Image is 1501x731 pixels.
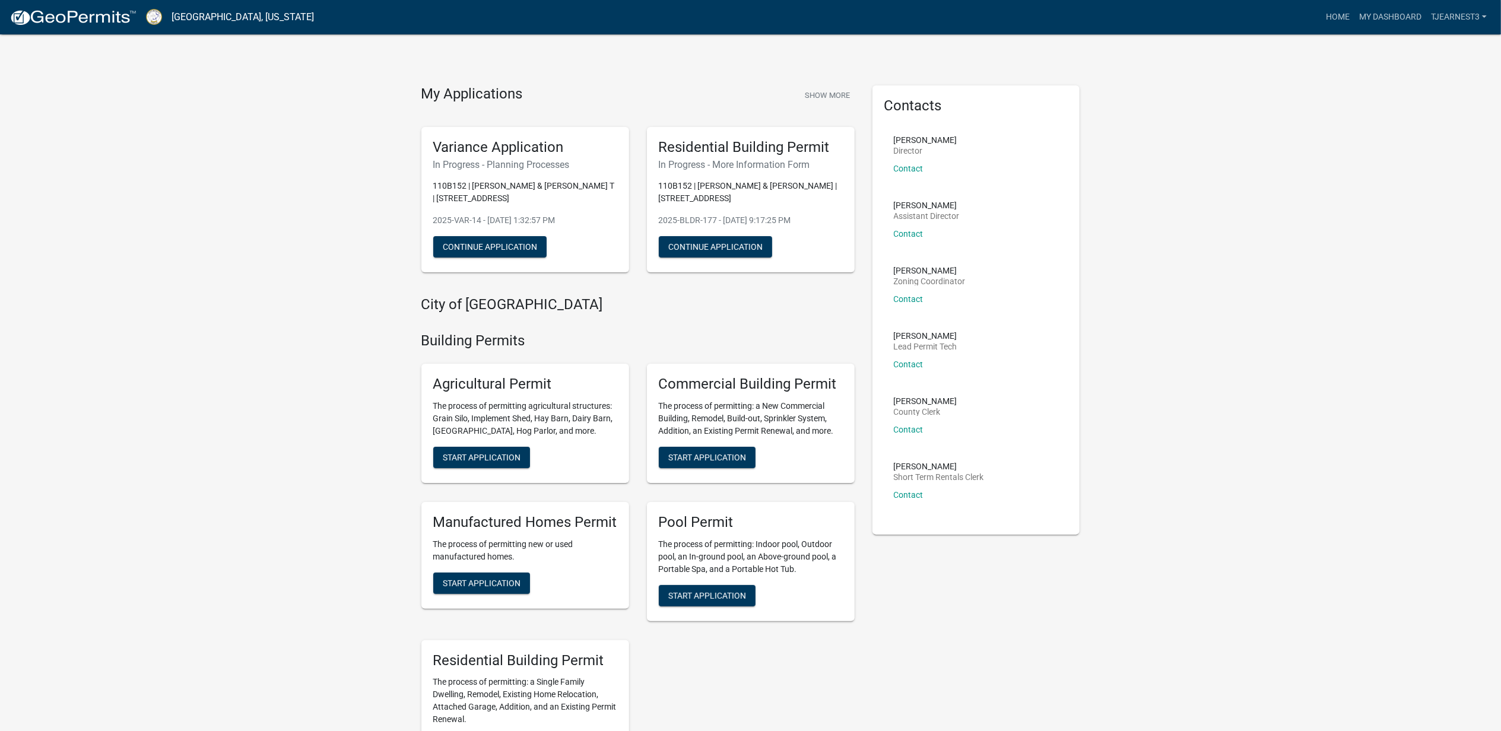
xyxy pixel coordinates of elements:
[659,447,756,468] button: Start Application
[894,229,924,239] a: Contact
[433,180,617,205] p: 110B152 | [PERSON_NAME] & [PERSON_NAME] T | [STREET_ADDRESS]
[433,573,530,594] button: Start Application
[421,85,523,103] h4: My Applications
[659,159,843,170] h6: In Progress - More Information Form
[659,585,756,606] button: Start Application
[894,277,966,285] p: Zoning Coordinator
[894,201,960,209] p: [PERSON_NAME]
[421,332,855,349] h4: Building Permits
[659,400,843,437] p: The process of permitting: a New Commercial Building, Remodel, Build-out, Sprinkler System, Addit...
[443,452,521,462] span: Start Application
[894,397,957,405] p: [PERSON_NAME]
[433,676,617,726] p: The process of permitting: a Single Family Dwelling, Remodel, Existing Home Relocation, Attached ...
[659,236,772,258] button: Continue Application
[659,376,843,393] h5: Commercial Building Permit
[433,652,617,669] h5: Residential Building Permit
[659,538,843,576] p: The process of permitting: Indoor pool, Outdoor pool, an In-ground pool, an Above-ground pool, a ...
[146,9,162,25] img: Putnam County, Georgia
[433,159,617,170] h6: In Progress - Planning Processes
[1354,6,1426,28] a: My Dashboard
[894,425,924,434] a: Contact
[172,7,314,27] a: [GEOGRAPHIC_DATA], [US_STATE]
[433,236,547,258] button: Continue Application
[894,473,984,481] p: Short Term Rentals Clerk
[668,452,746,462] span: Start Application
[894,266,966,275] p: [PERSON_NAME]
[433,139,617,156] h5: Variance Application
[894,332,957,340] p: [PERSON_NAME]
[800,85,855,105] button: Show More
[433,447,530,468] button: Start Application
[894,408,957,416] p: County Clerk
[659,214,843,227] p: 2025-BLDR-177 - [DATE] 9:17:25 PM
[433,214,617,227] p: 2025-VAR-14 - [DATE] 1:32:57 PM
[894,212,960,220] p: Assistant Director
[433,538,617,563] p: The process of permitting new or used manufactured homes.
[433,376,617,393] h5: Agricultural Permit
[668,590,746,600] span: Start Application
[1321,6,1354,28] a: Home
[894,294,924,304] a: Contact
[433,400,617,437] p: The process of permitting agricultural structures: Grain Silo, Implement Shed, Hay Barn, Dairy Ba...
[884,97,1068,115] h5: Contacts
[894,342,957,351] p: Lead Permit Tech
[443,578,521,587] span: Start Application
[894,360,924,369] a: Contact
[421,296,855,313] h4: City of [GEOGRAPHIC_DATA]
[894,147,957,155] p: Director
[659,180,843,205] p: 110B152 | [PERSON_NAME] & [PERSON_NAME] | [STREET_ADDRESS]
[659,514,843,531] h5: Pool Permit
[1426,6,1492,28] a: TJEARNEST3
[894,462,984,471] p: [PERSON_NAME]
[894,136,957,144] p: [PERSON_NAME]
[894,490,924,500] a: Contact
[659,139,843,156] h5: Residential Building Permit
[894,164,924,173] a: Contact
[433,514,617,531] h5: Manufactured Homes Permit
